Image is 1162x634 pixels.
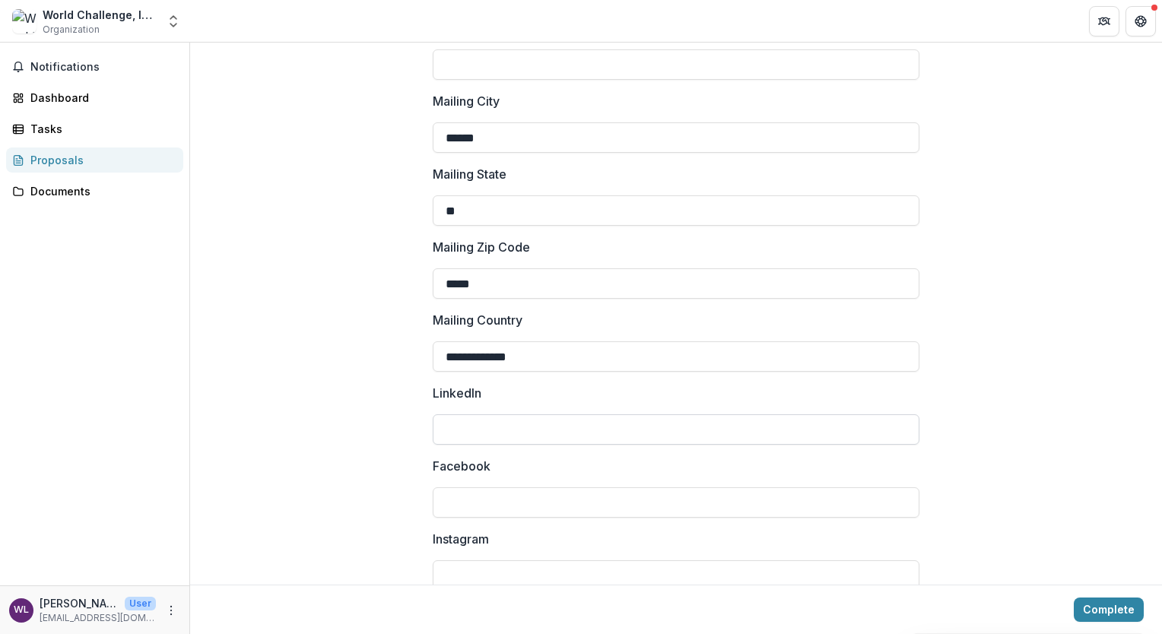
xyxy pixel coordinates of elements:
[30,121,171,137] div: Tasks
[43,7,157,23] div: World Challenge, Inc.
[433,384,481,402] p: LinkedIn
[433,165,506,183] p: Mailing State
[30,152,171,168] div: Proposals
[433,238,530,256] p: Mailing Zip Code
[163,6,184,36] button: Open entity switcher
[6,116,183,141] a: Tasks
[6,85,183,110] a: Dashboard
[30,61,177,74] span: Notifications
[6,147,183,173] a: Proposals
[12,9,37,33] img: World Challenge, Inc.
[40,595,119,611] p: [PERSON_NAME]
[1089,6,1119,36] button: Partners
[1074,598,1144,622] button: Complete
[30,183,171,199] div: Documents
[30,90,171,106] div: Dashboard
[43,23,100,36] span: Organization
[433,457,491,475] p: Facebook
[14,605,29,615] div: Wayne Lilly
[433,311,522,329] p: Mailing Country
[433,530,489,548] p: Instagram
[6,55,183,79] button: Notifications
[6,179,183,204] a: Documents
[40,611,156,625] p: [EMAIL_ADDRESS][DOMAIN_NAME]
[433,92,500,110] p: Mailing City
[1125,6,1156,36] button: Get Help
[162,601,180,620] button: More
[125,597,156,610] p: User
